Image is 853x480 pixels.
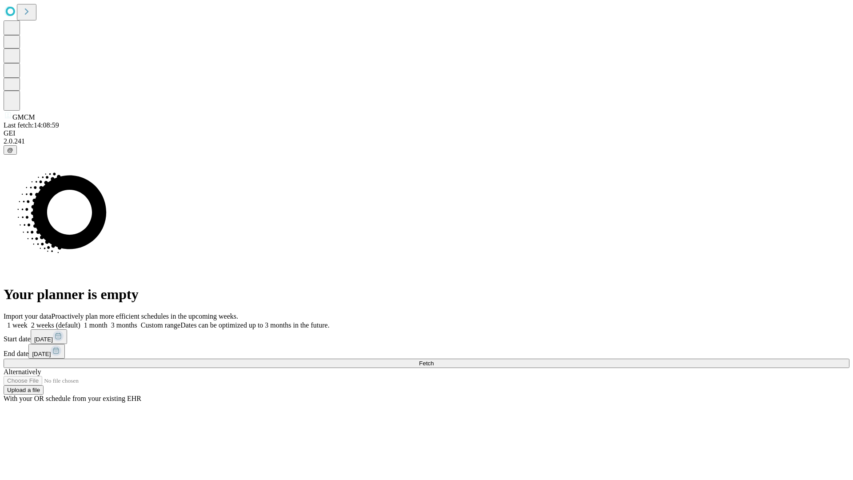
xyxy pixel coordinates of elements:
[52,312,238,320] span: Proactively plan more efficient schedules in the upcoming weeks.
[32,351,51,357] span: [DATE]
[111,321,137,329] span: 3 months
[4,359,849,368] button: Fetch
[28,344,65,359] button: [DATE]
[4,145,17,155] button: @
[84,321,108,329] span: 1 month
[141,321,180,329] span: Custom range
[4,129,849,137] div: GEI
[31,321,80,329] span: 2 weeks (default)
[12,113,35,121] span: GMCM
[4,312,52,320] span: Import your data
[7,321,28,329] span: 1 week
[4,137,849,145] div: 2.0.241
[4,286,849,303] h1: Your planner is empty
[419,360,434,367] span: Fetch
[4,121,59,129] span: Last fetch: 14:08:59
[4,329,849,344] div: Start date
[180,321,329,329] span: Dates can be optimized up to 3 months in the future.
[7,147,13,153] span: @
[34,336,53,343] span: [DATE]
[4,385,44,395] button: Upload a file
[4,395,141,402] span: With your OR schedule from your existing EHR
[31,329,67,344] button: [DATE]
[4,344,849,359] div: End date
[4,368,41,376] span: Alternatively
